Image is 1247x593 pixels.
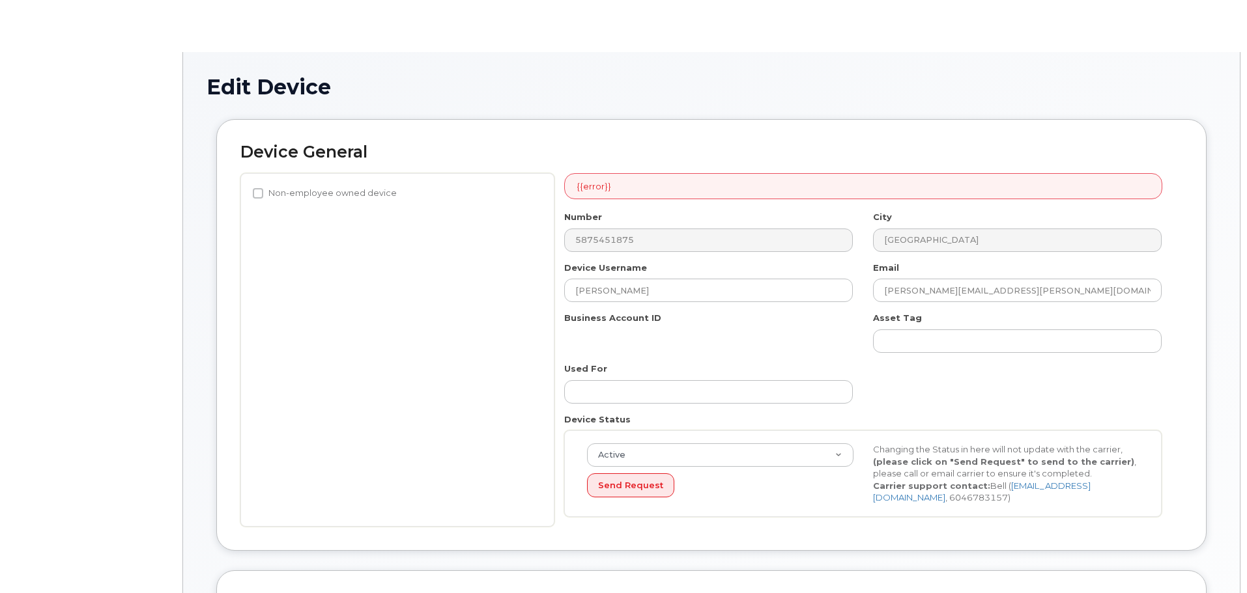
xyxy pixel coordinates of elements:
[873,262,899,274] label: Email
[873,211,892,223] label: City
[873,312,922,324] label: Asset Tag
[873,480,990,491] strong: Carrier support contact:
[564,363,607,375] label: Used For
[587,473,674,497] button: Send Request
[253,188,263,199] input: Non-employee owned device
[564,413,631,426] label: Device Status
[253,186,397,201] label: Non-employee owned device
[863,443,1149,504] div: Changing the Status in here will not update with the carrier, , please call or email carrier to e...
[564,262,647,274] label: Device Username
[564,211,602,223] label: Number
[873,456,1134,467] strong: (please click on "Send Request" to send to the carrier)
[240,143,1182,161] h2: Device General
[207,76,1216,98] h1: Edit Device
[564,312,661,324] label: Business Account ID
[873,480,1091,503] a: [EMAIL_ADDRESS][DOMAIN_NAME]
[564,173,1162,200] div: {{error}}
